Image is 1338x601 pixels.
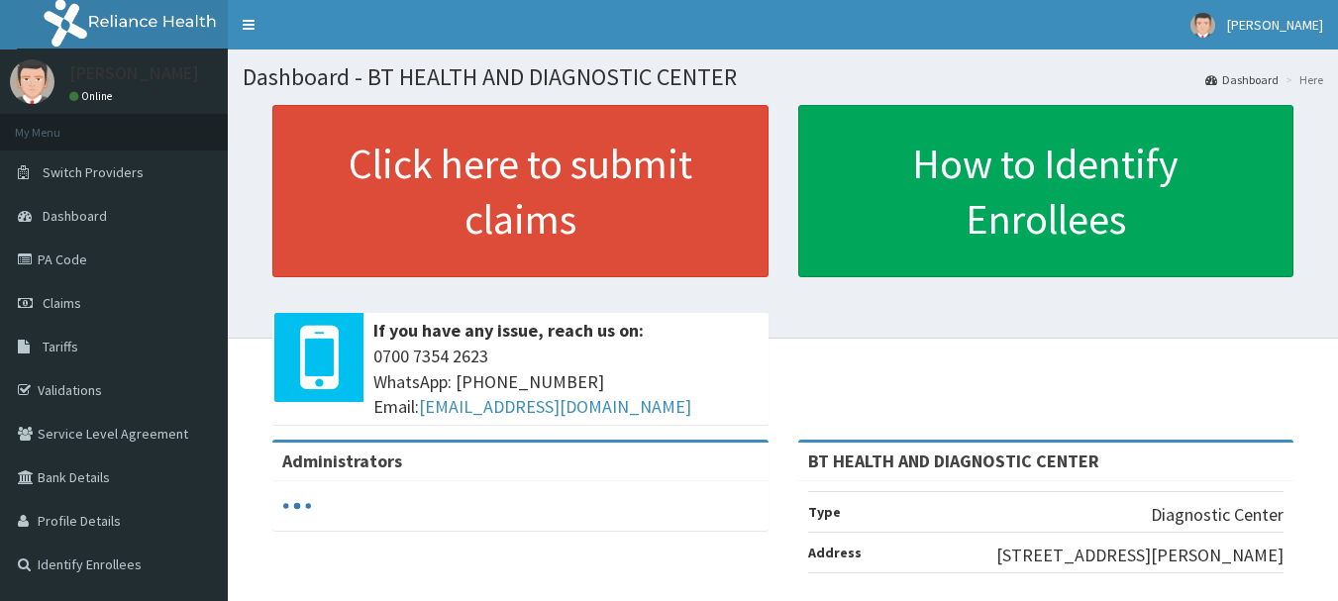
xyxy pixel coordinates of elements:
span: Switch Providers [43,163,144,181]
b: Administrators [282,450,402,472]
a: Online [69,89,117,103]
h1: Dashboard - BT HEALTH AND DIAGNOSTIC CENTER [243,64,1323,90]
a: Dashboard [1205,71,1279,88]
p: Diagnostic Center [1151,502,1284,528]
b: Type [808,503,841,521]
img: User Image [10,59,54,104]
span: Tariffs [43,338,78,355]
span: Claims [43,294,81,312]
span: 0700 7354 2623 WhatsApp: [PHONE_NUMBER] Email: [373,344,759,420]
p: [STREET_ADDRESS][PERSON_NAME] [996,543,1284,568]
b: Address [808,544,862,561]
strong: BT HEALTH AND DIAGNOSTIC CENTER [808,450,1099,472]
p: [PERSON_NAME] [69,64,199,82]
svg: audio-loading [282,491,312,521]
li: Here [1281,71,1323,88]
a: How to Identify Enrollees [798,105,1294,277]
a: [EMAIL_ADDRESS][DOMAIN_NAME] [419,395,691,418]
img: User Image [1190,13,1215,38]
span: Dashboard [43,207,107,225]
span: [PERSON_NAME] [1227,16,1323,34]
b: If you have any issue, reach us on: [373,319,644,342]
a: Click here to submit claims [272,105,769,277]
